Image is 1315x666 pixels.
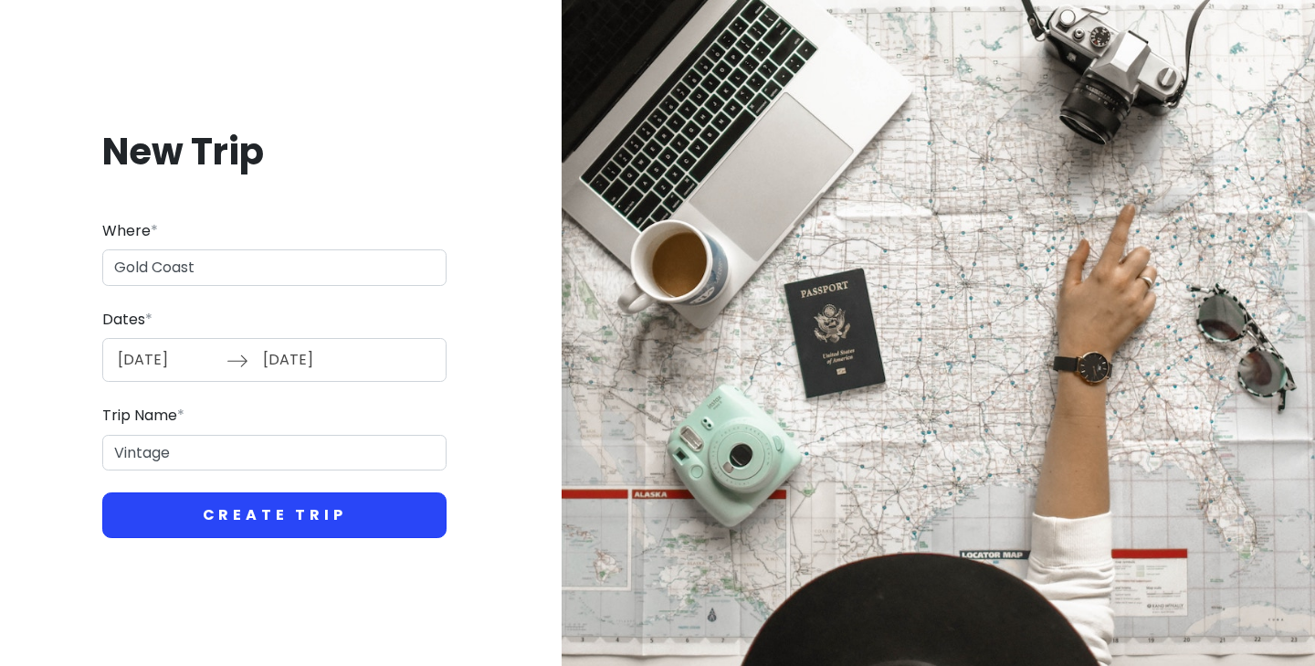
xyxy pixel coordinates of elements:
[102,219,158,243] label: Where
[102,435,447,471] input: Give it a name
[102,308,153,332] label: Dates
[253,339,372,381] input: End Date
[102,249,447,286] input: City (e.g., New York)
[102,128,447,175] h1: New Trip
[102,492,447,538] button: Create Trip
[102,404,184,428] label: Trip Name
[108,339,226,381] input: Start Date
